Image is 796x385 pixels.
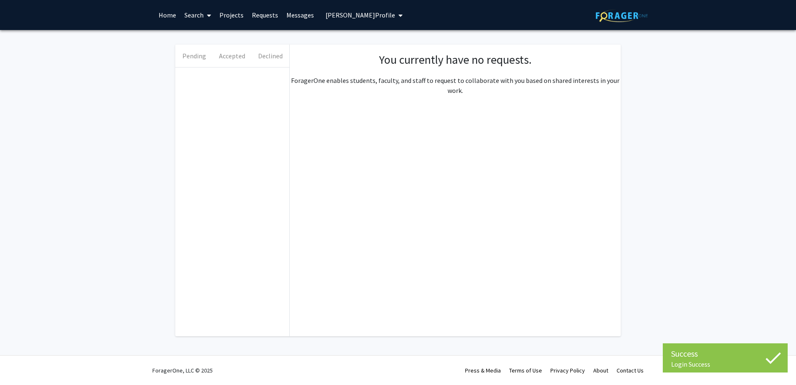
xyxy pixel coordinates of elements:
span: [PERSON_NAME] Profile [326,11,395,19]
a: Home [154,0,180,30]
div: ForagerOne, LLC © 2025 [152,356,213,385]
a: About [593,367,608,374]
a: Projects [215,0,248,30]
p: ForagerOne enables students, faculty, and staff to request to collaborate with you based on share... [290,75,621,95]
button: Declined [251,45,289,67]
div: Success [671,347,779,360]
a: Messages [282,0,318,30]
h1: You currently have no requests. [298,53,612,67]
a: Press & Media [465,367,501,374]
a: Requests [248,0,282,30]
div: Login Success [671,360,779,368]
a: Search [180,0,215,30]
button: Pending [175,45,213,67]
a: Contact Us [617,367,644,374]
a: Privacy Policy [550,367,585,374]
img: ForagerOne Logo [596,9,648,22]
a: Terms of Use [509,367,542,374]
button: Accepted [213,45,251,67]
